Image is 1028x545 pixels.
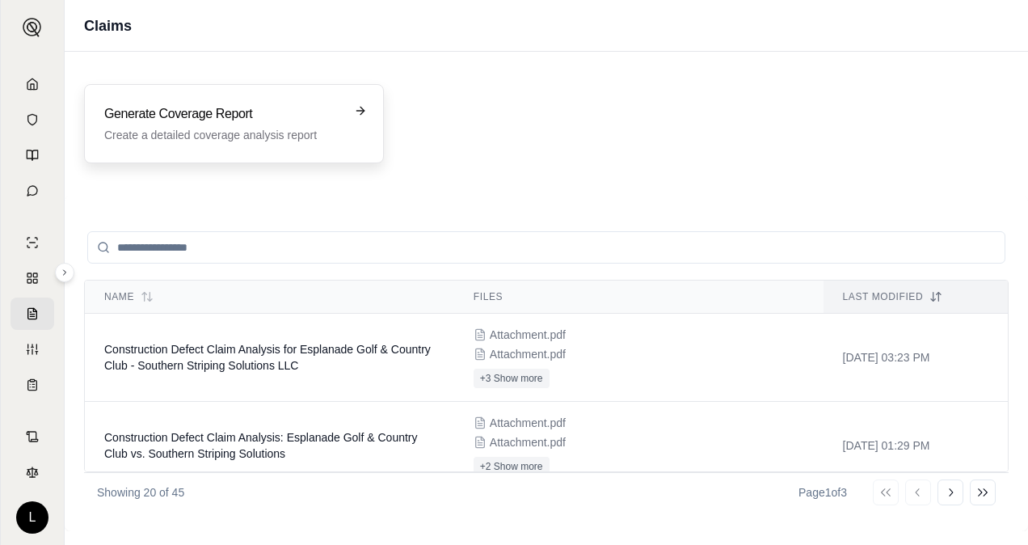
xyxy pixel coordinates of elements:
a: Coverage Table [11,369,54,401]
button: +2 Show more [474,457,550,476]
p: Showing 20 of 45 [97,484,184,501]
span: Construction Defect Claim Analysis: Esplanade Golf & Country Club vs. Southern Striping Solutions [104,431,418,460]
a: Home [11,68,54,100]
span: Construction Defect Claim Analysis for Esplanade Golf & Country Club - Southern Striping Solution... [104,343,431,372]
td: [DATE] 01:29 PM [824,402,1008,490]
a: Custom Report [11,333,54,365]
a: Claim Coverage [11,298,54,330]
button: Expand sidebar [55,263,74,282]
h3: Generate Coverage Report [104,104,341,124]
a: Policy Comparisons [11,262,54,294]
a: Contract Analysis [11,420,54,453]
img: Expand sidebar [23,18,42,37]
a: Prompt Library [11,139,54,171]
a: Documents Vault [11,104,54,136]
div: Last modified [843,290,988,303]
span: Attachment.pdf [490,415,566,431]
button: Expand sidebar [16,11,48,44]
p: Create a detailed coverage analysis report [104,127,341,143]
a: Single Policy [11,226,54,259]
td: [DATE] 03:23 PM [824,314,1008,402]
a: Chat [11,175,54,207]
a: Legal Search Engine [11,456,54,488]
div: Name [104,290,435,303]
h1: Claims [84,15,132,37]
span: Attachment.pdf [490,434,566,450]
div: L [16,501,48,534]
span: Attachment.pdf [490,346,566,362]
button: +3 Show more [474,369,550,388]
th: Files [454,281,824,314]
span: Attachment.pdf [490,327,566,343]
div: Page 1 of 3 [798,484,847,501]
